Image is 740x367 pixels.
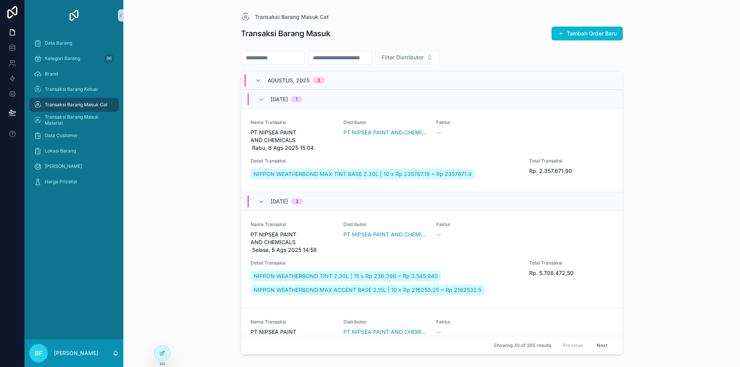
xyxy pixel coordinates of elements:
[436,231,441,238] span: --
[251,169,475,179] a: NIPPON WEATHERBOND MAX TINT BASE 2.30L | 10 x Rp 235767.19 = Rp 2357671.9
[436,328,441,336] span: --
[251,328,334,351] span: PT NIPSEA PAINT AND CHEMICALS Selasa, 5 Ags 2025 14:30
[241,210,622,308] a: Nama TransaksiPT NIPSEA PAINT AND CHEMICALS Selasa, 5 Ags 2025 14:58DistributorPT NIPSEA PAINT AN...
[104,54,114,63] div: 96
[529,269,613,277] span: Rp. 5.708.472,50
[343,231,427,238] a: PT NIPSEA PAINT AND CHEMICALS
[254,272,438,280] span: NIPPON WEATHERBOND TINT 2.30L | 15 x Rp 236.396 = Rp 3.545.940
[45,40,72,46] span: Data Barang
[45,163,82,169] span: [PERSON_NAME]
[29,129,119,142] a: Data Customer
[529,158,613,164] span: Total Transaksi
[296,198,298,204] div: 2
[251,231,334,254] span: PT NIPSEA PAINT AND CHEMICALS Selasa, 5 Ags 2025 14:58
[29,36,119,50] a: Data Barang
[271,198,288,205] span: [DATE]
[29,175,119,189] a: Harga Pricelist
[251,271,441,282] a: NIPPON WEATHERBOND TINT 2.30L | 15 x Rp 236.396 = Rp 3.545.940
[382,54,424,61] span: Filter Distributor
[241,28,330,39] h1: Transaksi Barang Masuk
[29,67,119,81] a: Brand
[45,148,76,154] span: Lokasi Barang
[267,77,309,84] span: Agustus, 2025
[317,77,320,84] div: 3
[29,98,119,112] a: Transaksi Barang Masuk Cat
[241,12,329,22] a: Transaksi Barang Masuk Cat
[45,71,58,77] span: Brand
[45,132,78,139] span: Data Customer
[591,339,613,351] button: Next
[436,319,520,325] span: Faktur
[45,55,80,62] span: Kategori Barang
[54,349,98,357] p: [PERSON_NAME]
[251,158,520,164] span: Detail Transaksi
[343,129,427,136] a: PT NIPSEA PAINT AND CHEMICALS
[494,342,551,349] span: Showing 30 of 295 results
[45,102,108,108] span: Transaksi Barang Masuk Cat
[251,260,520,266] span: Detail Transaksi
[254,170,472,178] span: NIPPON WEATHERBOND MAX TINT BASE 2.30L | 10 x Rp 235767.19 = Rp 2357671.9
[529,167,613,175] span: Rp. 2.357.671,90
[29,52,119,65] a: Kategori Barang96
[251,221,334,228] span: Nama Transaksi
[552,27,623,40] button: Tambah Order Baru
[35,349,42,358] span: BF
[251,129,334,152] span: PT NIPSEA PAINT AND CHEMICALS Rabu, 6 Ags 2025 15:04
[529,260,613,266] span: Total Transaksi
[45,86,98,92] span: Transaksi Barang Keluar
[436,119,520,126] span: Faktur
[343,119,427,126] span: Distributor
[296,96,298,102] div: 1
[255,13,329,21] span: Transaksi Barang Masuk Cat
[343,328,427,336] a: PT NIPSEA PAINT AND CHEMICALS
[251,319,334,325] span: Nama Transaksi
[29,159,119,173] a: [PERSON_NAME]
[45,114,111,126] span: Transaksi Barang Masuk Material
[271,96,288,103] span: [DATE]
[375,50,439,65] button: Select Button
[251,119,334,126] span: Nama Transaksi
[436,221,520,228] span: Faktur
[68,9,80,22] img: App logo
[25,31,123,199] div: scrollable content
[254,286,481,294] span: NIPPON WEATHERBOND MAX ACCENT BASE 2,15L | 10 x Rp 216253.25 = Rp 2162532.5
[29,113,119,127] a: Transaksi Barang Masuk Material
[436,129,441,136] span: --
[241,108,622,192] a: Nama TransaksiPT NIPSEA PAINT AND CHEMICALS Rabu, 6 Ags 2025 15:04DistributorPT NIPSEA PAINT AND ...
[29,82,119,96] a: Transaksi Barang Keluar
[251,285,484,295] a: NIPPON WEATHERBOND MAX ACCENT BASE 2,15L | 10 x Rp 216253.25 = Rp 2162532.5
[29,144,119,158] a: Lokasi Barang
[343,319,427,325] span: Distributor
[45,179,77,185] span: Harga Pricelist
[343,221,427,228] span: Distributor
